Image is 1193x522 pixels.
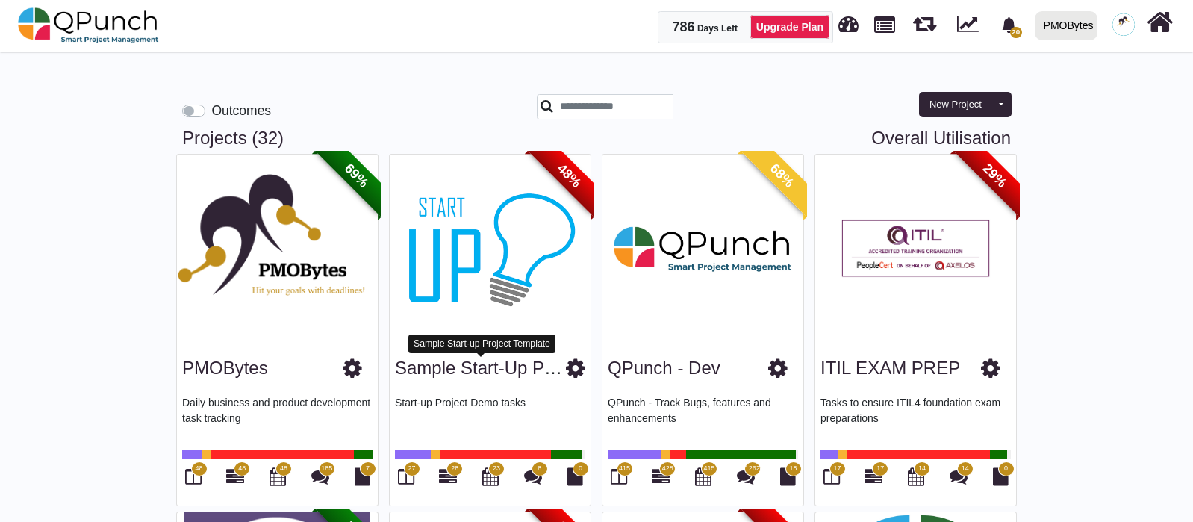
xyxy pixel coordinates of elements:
[1028,1,1103,50] a: PMOBytes
[874,10,895,33] span: Projects
[918,464,926,474] span: 14
[838,9,859,31] span: Dashboard
[871,128,1011,149] a: Overall Utilisation
[311,467,329,485] i: Punch Discussions
[876,464,884,474] span: 17
[737,467,755,485] i: Punch Discussions
[865,467,882,485] i: Gantt
[611,467,627,485] i: Board
[1103,1,1144,49] a: avatar
[962,464,969,474] span: 14
[908,467,924,485] i: Calendar
[439,467,457,485] i: Gantt
[919,92,992,117] button: New Project
[662,464,673,474] span: 428
[741,134,823,217] span: 68%
[182,395,373,440] p: Daily business and product development task tracking
[1010,27,1022,38] span: 20
[619,464,630,474] span: 415
[697,23,738,34] span: Days Left
[953,134,1036,217] span: 29%
[1001,17,1017,33] svg: bell fill
[993,467,1009,485] i: Document Library
[408,335,555,353] div: Sample Start-up Project Template
[315,134,398,217] span: 69%
[366,464,370,474] span: 7
[608,395,798,440] p: QPunch - Track Bugs, features and enhancements
[913,7,936,32] span: Iteration
[538,464,541,474] span: 8
[528,134,611,217] span: 48%
[195,464,202,474] span: 48
[1112,13,1135,36] span: Aamir Pmobytes
[950,1,992,50] div: Dynamic Report
[451,464,458,474] span: 28
[182,358,268,378] a: PMOBytes
[493,464,500,474] span: 23
[182,128,1011,149] h3: Projects (32)
[398,467,414,485] i: Board
[652,473,670,485] a: 428
[1112,13,1135,36] img: avatar
[745,464,760,474] span: 1262
[996,11,1022,38] div: Notification
[608,358,720,379] h3: QPunch - Dev
[18,3,159,48] img: qpunch-sp.fa6292f.png
[280,464,287,474] span: 48
[355,467,370,485] i: Document Library
[820,358,960,379] h3: ITIL EXAM PREP
[182,358,268,379] h3: PMOBytes
[270,467,286,485] i: Calendar
[820,358,960,378] a: ITIL EXAM PREP
[439,473,457,485] a: 28
[395,395,585,440] p: Start-up Project Demo tasks
[482,467,499,485] i: Calendar
[408,464,415,474] span: 27
[950,467,968,485] i: Punch Discussions
[823,467,840,485] i: Board
[865,473,882,485] a: 17
[1044,13,1094,39] div: PMOBytes
[608,358,720,378] a: QPunch - Dev
[238,464,246,474] span: 48
[820,395,1011,440] p: Tasks to ensure ITIL4 foundation exam preparations
[673,19,695,34] span: 786
[1147,8,1173,37] i: Home
[992,1,1029,48] a: bell fill20
[1004,464,1008,474] span: 0
[567,467,583,485] i: Document Library
[226,467,244,485] i: Gantt
[579,464,582,474] span: 0
[652,467,670,485] i: Gantt
[750,15,829,39] a: Upgrade Plan
[185,467,202,485] i: Board
[703,464,714,474] span: 415
[833,464,841,474] span: 17
[789,464,797,474] span: 18
[524,467,542,485] i: Punch Discussions
[395,358,665,378] a: Sample Start-up Project Template
[226,473,244,485] a: 48
[695,467,711,485] i: Calendar
[780,467,796,485] i: Document Library
[211,101,271,120] label: Outcomes
[321,464,332,474] span: 185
